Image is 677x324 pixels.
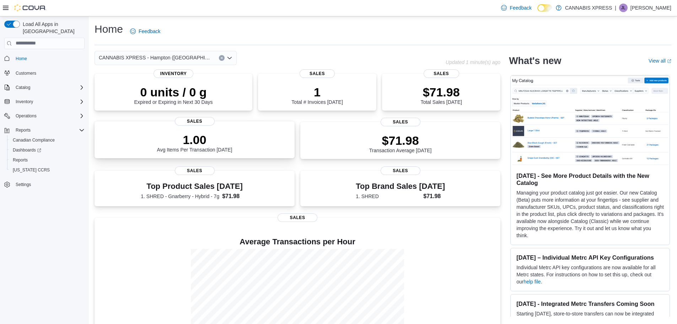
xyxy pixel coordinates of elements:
[621,4,626,12] span: JL
[10,136,85,144] span: Canadian Compliance
[16,85,30,90] span: Catalog
[13,147,41,153] span: Dashboards
[278,213,317,222] span: Sales
[13,83,33,92] button: Catalog
[16,113,37,119] span: Operations
[141,182,248,191] h3: Top Product Sales [DATE]
[16,56,27,62] span: Home
[16,127,31,133] span: Reports
[369,133,432,148] p: $71.98
[291,85,343,99] p: 1
[134,85,213,99] p: 0 units / 0 g
[13,69,85,78] span: Customers
[381,118,420,126] span: Sales
[139,28,160,35] span: Feedback
[13,180,34,189] a: Settings
[523,279,541,285] a: help file
[16,182,31,187] span: Settings
[619,4,628,12] div: Jodi LeBlanc
[13,180,85,189] span: Settings
[13,112,85,120] span: Operations
[13,157,28,163] span: Reports
[1,83,87,92] button: Catalog
[175,166,215,175] span: Sales
[516,189,664,239] p: Managing your product catalog just got easier. Our new Catalog (Beta) puts more information at yo...
[498,1,534,15] a: Feedback
[420,85,462,99] p: $71.98
[565,4,612,12] p: CANNABIS XPRESS
[14,4,46,11] img: Cova
[1,111,87,121] button: Operations
[291,85,343,105] div: Total # Invoices [DATE]
[10,156,31,164] a: Reports
[300,69,335,78] span: Sales
[227,55,232,61] button: Open list of options
[516,254,664,261] h3: [DATE] – Individual Metrc API Key Configurations
[4,51,85,208] nav: Complex example
[13,97,85,106] span: Inventory
[99,53,212,62] span: CANNABIS XPRESS - Hampton ([GEOGRAPHIC_DATA])
[222,192,248,201] dd: $71.98
[1,125,87,135] button: Reports
[446,59,500,65] p: Updated 1 minute(s) ago
[13,97,36,106] button: Inventory
[13,54,30,63] a: Home
[13,69,39,78] a: Customers
[649,58,671,64] a: View allExternal link
[157,133,232,147] p: 1.00
[13,112,39,120] button: Operations
[10,156,85,164] span: Reports
[10,146,85,154] span: Dashboards
[420,85,462,105] div: Total Sales [DATE]
[10,166,53,174] a: [US_STATE] CCRS
[20,21,85,35] span: Load All Apps in [GEOGRAPHIC_DATA]
[141,193,219,200] dt: 1. SHRED - Gnarberry - Hybrid - 7g
[423,192,445,201] dd: $71.98
[615,4,616,12] p: |
[134,85,213,105] div: Expired or Expiring in Next 30 Days
[381,166,420,175] span: Sales
[1,68,87,78] button: Customers
[509,55,561,67] h2: What's new
[10,136,58,144] a: Canadian Compliance
[10,166,85,174] span: Washington CCRS
[13,137,55,143] span: Canadian Compliance
[16,70,36,76] span: Customers
[13,126,85,134] span: Reports
[516,300,664,307] h3: [DATE] - Integrated Metrc Transfers Coming Soon
[100,238,495,246] h4: Average Transactions per Hour
[13,54,85,63] span: Home
[516,264,664,285] p: Individual Metrc API key configurations are now available for all Metrc states. For instructions ...
[537,4,552,12] input: Dark Mode
[356,193,420,200] dt: 1. SHRED
[13,83,85,92] span: Catalog
[10,146,44,154] a: Dashboards
[516,172,664,186] h3: [DATE] - See More Product Details with the New Catalog
[1,53,87,64] button: Home
[157,133,232,153] div: Avg Items Per Transaction [DATE]
[13,126,33,134] button: Reports
[154,69,193,78] span: Inventory
[424,69,459,78] span: Sales
[356,182,445,191] h3: Top Brand Sales [DATE]
[7,155,87,165] button: Reports
[630,4,671,12] p: [PERSON_NAME]
[1,179,87,190] button: Settings
[510,4,531,11] span: Feedback
[369,133,432,153] div: Transaction Average [DATE]
[175,117,215,126] span: Sales
[127,24,163,38] a: Feedback
[7,145,87,155] a: Dashboards
[667,59,671,63] svg: External link
[7,135,87,145] button: Canadian Compliance
[7,165,87,175] button: [US_STATE] CCRS
[95,22,123,36] h1: Home
[13,167,50,173] span: [US_STATE] CCRS
[16,99,33,105] span: Inventory
[219,55,225,61] button: Clear input
[1,97,87,107] button: Inventory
